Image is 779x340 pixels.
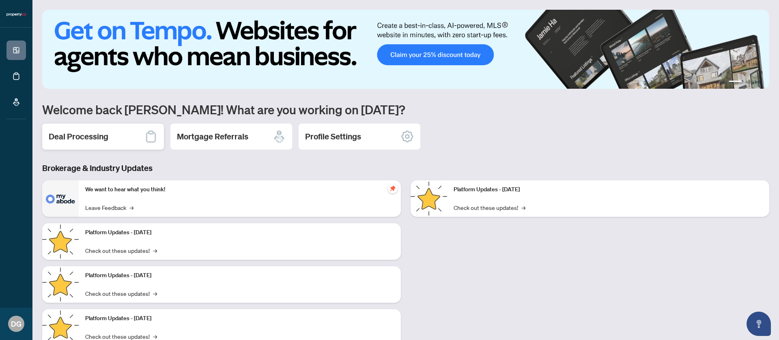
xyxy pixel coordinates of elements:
img: Platform Updates - September 16, 2025 [42,223,79,260]
p: Platform Updates - [DATE] [85,271,394,280]
img: Slide 0 [42,10,769,89]
h3: Brokerage & Industry Updates [42,163,769,174]
span: DG [11,318,22,329]
p: Platform Updates - [DATE] [454,185,763,194]
a: Check out these updates!→ [454,203,525,212]
p: We want to hear what you think! [85,185,394,194]
button: 1 [729,81,742,84]
h2: Profile Settings [305,131,361,142]
img: Platform Updates - June 23, 2025 [411,180,447,217]
span: pushpin [388,184,398,193]
h2: Mortgage Referrals [177,131,248,142]
h1: Welcome back [PERSON_NAME]! What are you working on [DATE]? [42,102,769,117]
img: We want to hear what you think! [42,180,79,217]
button: 3 [751,81,755,84]
a: Leave Feedback→ [85,203,133,212]
h2: Deal Processing [49,131,108,142]
button: 4 [758,81,761,84]
span: → [153,246,157,255]
a: Check out these updates!→ [85,246,157,255]
p: Platform Updates - [DATE] [85,314,394,323]
span: → [129,203,133,212]
span: → [153,289,157,298]
button: 2 [745,81,748,84]
button: Open asap [747,312,771,336]
span: → [521,203,525,212]
a: Check out these updates!→ [85,289,157,298]
p: Platform Updates - [DATE] [85,228,394,237]
img: Platform Updates - July 21, 2025 [42,266,79,303]
img: logo [6,12,26,17]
